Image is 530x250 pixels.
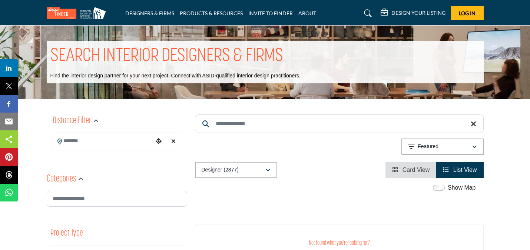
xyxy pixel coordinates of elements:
li: Card View [385,162,436,178]
div: Clear search location [168,134,179,150]
button: Log In [451,6,484,20]
a: ABOUT [298,10,316,16]
a: Search [357,7,377,19]
p: Designer (2877) [202,166,239,174]
h5: DESIGN YOUR LISTING [391,10,445,16]
img: Site Logo [47,7,110,19]
input: Search Location [53,134,153,148]
button: Project Type [50,226,83,240]
h2: Distance Filter [53,114,91,128]
a: DESIGNERS & FIRMS [125,10,174,16]
a: INVITE TO FINDER [248,10,293,16]
div: Choose your current location [153,134,164,150]
h3: Not found what you're looking for? [210,239,468,247]
a: PRODUCTS & RESOURCES [180,10,243,16]
p: Find the interior design partner for your next project. Connect with ASID-qualified interior desi... [50,72,301,80]
label: Show Map [448,183,476,192]
span: Card View [403,167,430,173]
span: List View [453,167,477,173]
h2: Categories [47,173,76,186]
div: DESIGN YOUR LISTING [381,9,445,18]
a: View Card [392,167,430,173]
li: List View [436,162,483,178]
button: Designer (2877) [195,162,277,178]
h1: SEARCH INTERIOR DESIGNERS & FIRMS [50,45,283,68]
span: Log In [459,10,476,16]
a: View List [443,167,477,173]
button: Featured [401,139,484,155]
input: Search Keyword [195,114,484,133]
input: Search Category [47,191,187,207]
p: Featured [418,143,438,150]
